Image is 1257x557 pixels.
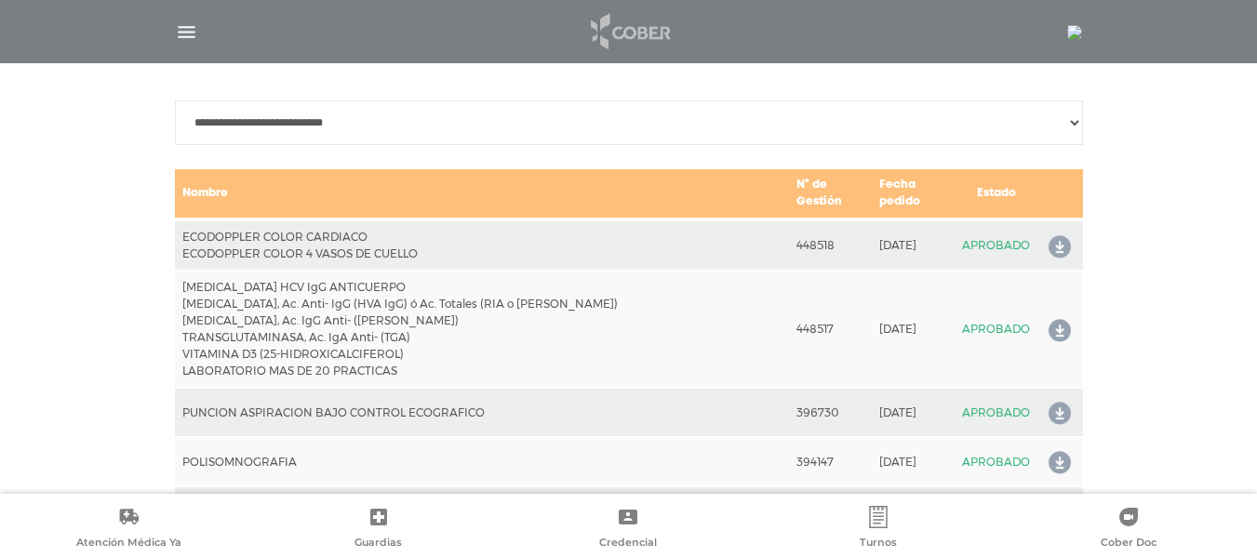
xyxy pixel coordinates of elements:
td: [MEDICAL_DATA] HCV IgG ANTICUERPO [MEDICAL_DATA], Ac. Anti- IgG (HVA IgG) ó Ac. Totales (RIA o [P... [175,271,789,388]
img: Cober_menu-lines-white.svg [175,20,198,44]
a: Credencial [503,506,754,553]
td: Nombre [175,168,789,219]
td: 394147 [789,437,873,486]
td: PUNCION ASPIRACION BAJO CONTROL ECOGRAFICO [175,388,789,437]
td: [DATE] [872,437,955,486]
a: Cober Doc [1003,506,1253,553]
td: 396730 [789,388,873,437]
td: 448518 [789,219,873,271]
td: N° de Gestión [789,168,873,219]
td: 448517 [789,271,873,388]
td: 394144 [789,486,873,553]
td: BIOPSIA [MEDICAL_DATA] VIDEOENDOSCOPIA DIGESTIVA ALTA DIAGNOSTICA ANESTESIA PARA ENDOSCOPIA [175,486,789,553]
span: Cober Doc [1101,536,1157,552]
td: Estado [955,168,1037,219]
td: [DATE] [872,219,955,271]
span: Atención Médica Ya [76,536,181,552]
td: APROBADO [955,219,1037,271]
td: APROBADO [955,437,1037,486]
span: Guardias [354,536,402,552]
img: logo_cober_home-white.png [581,9,678,54]
td: APROBADO [955,388,1037,437]
a: Guardias [254,506,504,553]
span: Turnos [860,536,897,552]
span: Credencial [599,536,657,552]
td: APROBADO [955,271,1037,388]
td: APROBADO [955,486,1037,553]
td: [DATE] [872,388,955,437]
a: Atención Médica Ya [4,506,254,553]
td: POLISOMNOGRAFIA [175,437,789,486]
td: Fecha pedido [872,168,955,219]
td: [DATE] [872,271,955,388]
td: ECODOPPLER COLOR CARDIACO ECODOPPLER COLOR 4 VASOS DE CUELLO [175,219,789,271]
a: Turnos [754,506,1004,553]
img: 405 [1067,25,1082,40]
td: [DATE] [872,486,955,553]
